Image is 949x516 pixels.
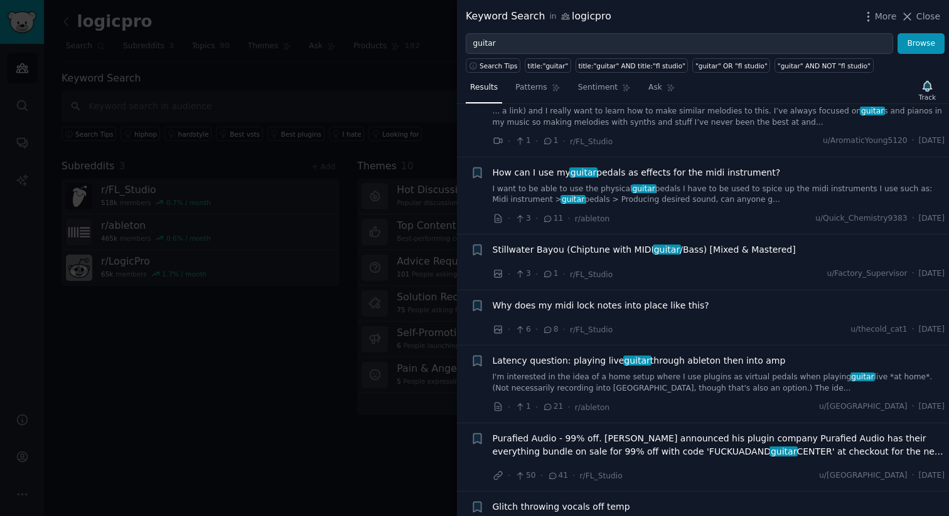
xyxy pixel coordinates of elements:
button: Close [901,10,940,23]
span: r/ableton [575,214,609,223]
div: title:"guitar" [528,61,569,70]
span: · [912,268,914,280]
span: · [535,323,538,336]
span: r/FL_Studio [570,270,613,279]
span: r/FL_Studio [580,471,623,480]
a: Purafied Audio - 99% off. [PERSON_NAME] announced his plugin company Purafied Audio has their eve... [493,432,945,458]
a: Patterns [511,78,564,103]
span: in [549,11,556,23]
span: 41 [547,470,568,482]
a: Glitch throwing vocals off temp [493,500,630,513]
span: · [912,401,914,413]
span: Stillwater Bayou (Chiptune with MIDI /Bass) [Mixed & Mastered] [493,243,796,256]
span: 50 [515,470,535,482]
span: guitar [860,107,885,115]
span: 8 [542,324,558,335]
span: [DATE] [919,401,945,413]
span: [DATE] [919,324,945,335]
span: · [508,401,510,414]
input: Try a keyword related to your business [466,33,893,55]
span: · [540,469,543,482]
a: I want to be able to use the physicalguitarpedals I have to be used to spice up the midi instrume... [493,184,945,206]
span: u/Factory_Supervisor [827,268,907,280]
span: guitar [569,167,598,177]
span: r/FL_Studio [570,137,613,146]
div: "guitar" OR "fl studio" [695,61,768,70]
span: 1 [542,268,558,280]
button: Browse [898,33,945,55]
span: r/FL_Studio [570,325,613,334]
div: "guitar" AND NOT "fl studio" [778,61,871,70]
a: title:"guitar" [525,58,571,73]
span: 3 [515,268,530,280]
span: 6 [515,324,530,335]
a: Latency question: playing liveguitarthrough ableton then into amp [493,354,786,367]
span: · [572,469,575,482]
button: Track [914,77,940,103]
span: u/[GEOGRAPHIC_DATA] [819,470,908,482]
span: 21 [542,401,563,413]
a: title:"guitar" AND title:"fl studio" [576,58,689,73]
a: Stillwater Bayou (Chiptune with MIDIguitar/Bass) [Mixed & Mastered] [493,243,796,256]
a: "guitar" OR "fl studio" [692,58,770,73]
span: · [912,213,914,224]
span: · [535,401,538,414]
span: [DATE] [919,135,945,147]
span: Sentiment [578,82,618,93]
span: · [912,324,914,335]
a: How can I use myguitarpedals as effects for the midi instrument? [493,166,781,179]
span: Latency question: playing live through ableton then into amp [493,354,786,367]
span: · [535,268,538,281]
span: Results [470,82,498,93]
span: Ask [648,82,662,93]
span: guitar [653,245,681,255]
span: [DATE] [919,213,945,224]
span: · [563,268,566,281]
span: · [912,470,914,482]
span: · [508,469,510,482]
div: Keyword Search logicpro [466,9,611,24]
span: · [912,135,914,147]
div: title:"guitar" AND title:"fl studio" [578,61,685,70]
span: · [563,135,566,148]
a: I'm interested in the idea of a home setup where I use plugins as virtual pedals when playingguit... [493,372,945,394]
span: · [535,135,538,148]
span: · [508,212,510,225]
span: u/thecold_cat1 [850,324,907,335]
div: Track [919,93,936,102]
span: Patterns [515,82,547,93]
a: Sentiment [574,78,635,103]
span: How can I use my pedals as effects for the midi instrument? [493,166,781,179]
span: guitar [769,446,798,456]
span: [DATE] [919,470,945,482]
span: 1 [515,135,530,147]
a: Why does my midi lock notes into place like this? [493,299,709,312]
span: · [563,323,566,336]
span: · [567,401,570,414]
span: · [508,268,510,281]
span: Close [916,10,940,23]
span: 1 [542,135,558,147]
span: guitar [560,195,586,204]
span: u/[GEOGRAPHIC_DATA] [819,401,908,413]
span: · [508,323,510,336]
button: Search Tips [466,58,520,73]
span: guitar [631,184,657,193]
span: 11 [542,213,563,224]
a: Results [466,78,502,103]
span: u/Quick_Chemistry9383 [815,213,908,224]
span: [DATE] [919,268,945,280]
a: Ask [644,78,680,103]
span: guitar [623,355,651,366]
span: · [535,212,538,225]
span: · [508,135,510,148]
span: u/AromaticYoung5120 [823,135,908,147]
span: r/ableton [575,403,609,412]
a: "guitar" AND NOT "fl studio" [775,58,873,73]
button: More [862,10,897,23]
span: · [567,212,570,225]
span: 3 [515,213,530,224]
